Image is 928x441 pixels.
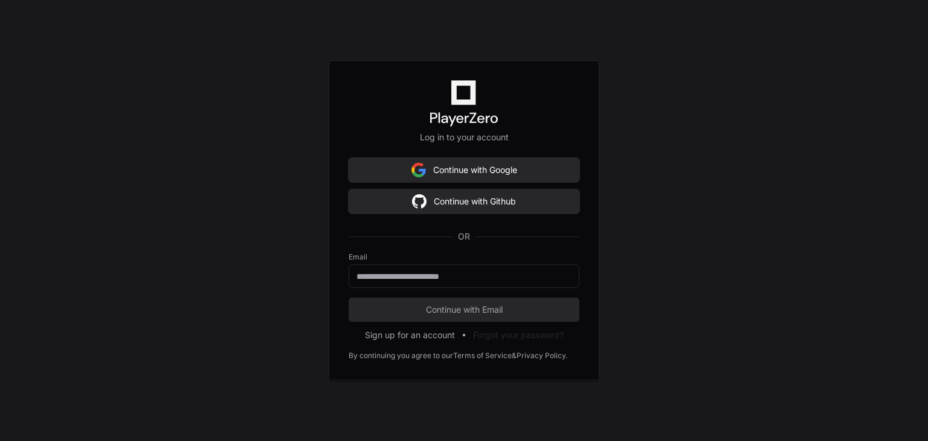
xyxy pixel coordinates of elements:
[412,189,427,214] img: Sign in with google
[349,298,579,322] button: Continue with Email
[365,329,455,341] button: Sign up for an account
[349,304,579,316] span: Continue with Email
[517,351,567,361] a: Privacy Policy.
[349,351,453,361] div: By continuing you agree to our
[349,131,579,143] p: Log in to your account
[473,329,564,341] button: Forgot your password?
[512,351,517,361] div: &
[453,351,512,361] a: Terms of Service
[453,230,475,243] span: OR
[349,252,579,262] label: Email
[411,158,426,182] img: Sign in with google
[349,158,579,182] button: Continue with Google
[349,189,579,214] button: Continue with Github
